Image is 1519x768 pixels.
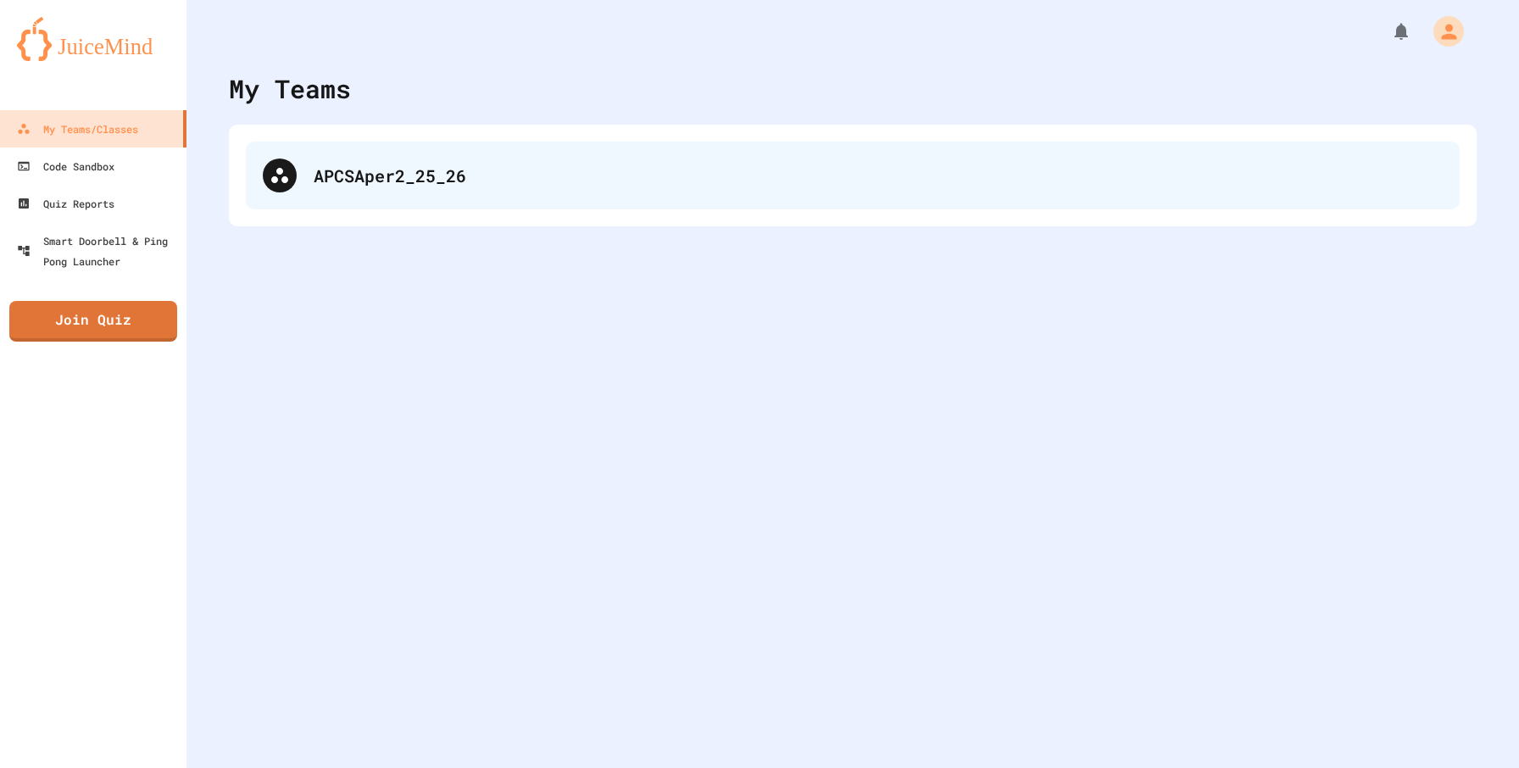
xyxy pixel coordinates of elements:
[9,301,177,342] a: Join Quiz
[17,156,114,176] div: Code Sandbox
[17,231,180,271] div: Smart Doorbell & Ping Pong Launcher
[246,142,1460,209] div: APCSAper2_25_26
[314,163,1443,188] div: APCSAper2_25_26
[1360,17,1416,46] div: My Notifications
[229,70,351,108] div: My Teams
[17,193,114,214] div: Quiz Reports
[17,119,138,139] div: My Teams/Classes
[17,17,170,61] img: logo-orange.svg
[1416,12,1468,51] div: My Account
